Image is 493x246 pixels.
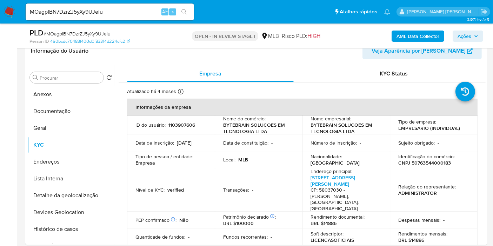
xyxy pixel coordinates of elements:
[398,153,455,160] p: Identificação do comércio :
[40,75,101,81] input: Procurar
[27,187,115,204] button: Detalhe da geolocalização
[271,140,273,146] p: -
[311,160,360,166] p: [GEOGRAPHIC_DATA]
[392,31,444,42] button: AML Data Collector
[398,237,424,243] p: BRL $14886
[397,31,439,42] b: AML Data Collector
[398,184,456,190] p: Relação do representante :
[135,217,176,223] p: PEP confirmado :
[27,120,115,137] button: Geral
[438,140,439,146] p: -
[458,31,471,42] span: Ações
[199,69,221,78] span: Empresa
[311,231,344,237] p: Soft descriptor :
[223,220,254,226] p: BRL $100000
[380,69,408,78] span: KYC Status
[223,140,268,146] p: Data de constituição :
[27,221,115,238] button: Histórico de casos
[27,103,115,120] button: Documentação
[27,137,115,153] button: KYC
[238,157,248,163] p: MLB
[311,153,342,160] p: Nacionalidade :
[167,187,184,193] p: verified
[127,99,478,115] th: Informações da empresa
[188,234,189,240] p: -
[27,153,115,170] button: Endereços
[27,204,115,221] button: Devices Geolocation
[27,170,115,187] button: Lista Interna
[192,31,258,41] p: OPEN - IN REVIEW STAGE I
[398,231,447,237] p: Rendimentos mensais :
[398,217,440,223] p: Despesas mensais :
[168,122,195,128] p: 1103907606
[50,38,130,45] a: 460bcdc70483f400d0f83314d224cfc2
[398,160,451,166] p: CNPJ 50763544000183
[223,122,291,134] p: BYTEBRAIN SOLUCOES EM TECNOLOGIA LTDA
[360,140,361,146] p: -
[311,237,354,243] p: LICENCASOFICIAIS
[362,42,482,59] button: Veja Aparência por [PERSON_NAME]
[44,30,111,37] span: # MOagpIBN7DzrZJ5yXy9UJeiu
[106,75,112,82] button: Retornar ao pedido padrão
[26,7,194,16] input: Pesquise usuários ou casos...
[311,187,379,212] h4: CP: 58037030 - [PERSON_NAME], [GEOGRAPHIC_DATA], [GEOGRAPHIC_DATA]
[340,8,377,15] span: Atalhos rápidos
[384,9,390,15] a: Notificações
[33,75,38,80] button: Procurar
[177,7,191,17] button: search-icon
[311,140,357,146] p: Número de inscrição :
[223,187,249,193] p: Transações :
[307,32,320,40] span: HIGH
[443,217,445,223] p: -
[271,234,272,240] p: -
[453,31,483,42] button: Ações
[172,8,174,15] span: s
[31,47,88,54] h1: Informação do Usuário
[135,153,193,160] p: Tipo de pessoa / entidade :
[372,42,465,59] span: Veja Aparência por [PERSON_NAME]
[179,217,188,223] p: Não
[480,8,488,15] a: Sair
[261,32,279,40] div: MLB
[252,187,253,193] p: -
[398,140,435,146] p: Sujeito obrigado :
[135,187,165,193] p: Nível de KYC :
[467,16,489,22] span: 3.157.1-hotfix-5
[311,122,379,134] p: BYTEBRAIN SOLUCOES EM TECNOLOGIA LTDA
[398,190,437,196] p: ADMINISTRATOR
[177,140,192,146] p: [DATE]
[398,125,460,131] p: EMPRESARIO (INDIVIDUAL)
[311,214,365,220] p: Rendimento documental :
[127,88,176,95] p: Atualizado há 4 meses
[29,27,44,38] b: PLD
[27,86,115,103] button: Anexos
[223,115,266,122] p: Nome do comércio :
[398,119,436,125] p: Tipo de empresa :
[162,8,168,15] span: Alt
[407,8,478,15] p: leticia.merlin@mercadolivre.com
[223,214,276,220] p: Patrimônio declarado :
[135,160,155,166] p: Empresa
[135,122,166,128] p: ID do usuário :
[29,38,49,45] b: Person ID
[311,174,355,187] a: [STREET_ADDRESS][PERSON_NAME]
[311,115,352,122] p: Nome empresarial :
[135,140,174,146] p: Data de inscrição :
[135,234,185,240] p: Quantidade de fundos :
[311,220,337,226] p: BRL $14886
[311,168,353,174] p: Endereço principal :
[223,234,268,240] p: Fundos recorrentes :
[223,157,235,163] p: Local :
[282,32,320,40] span: Risco PLD:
